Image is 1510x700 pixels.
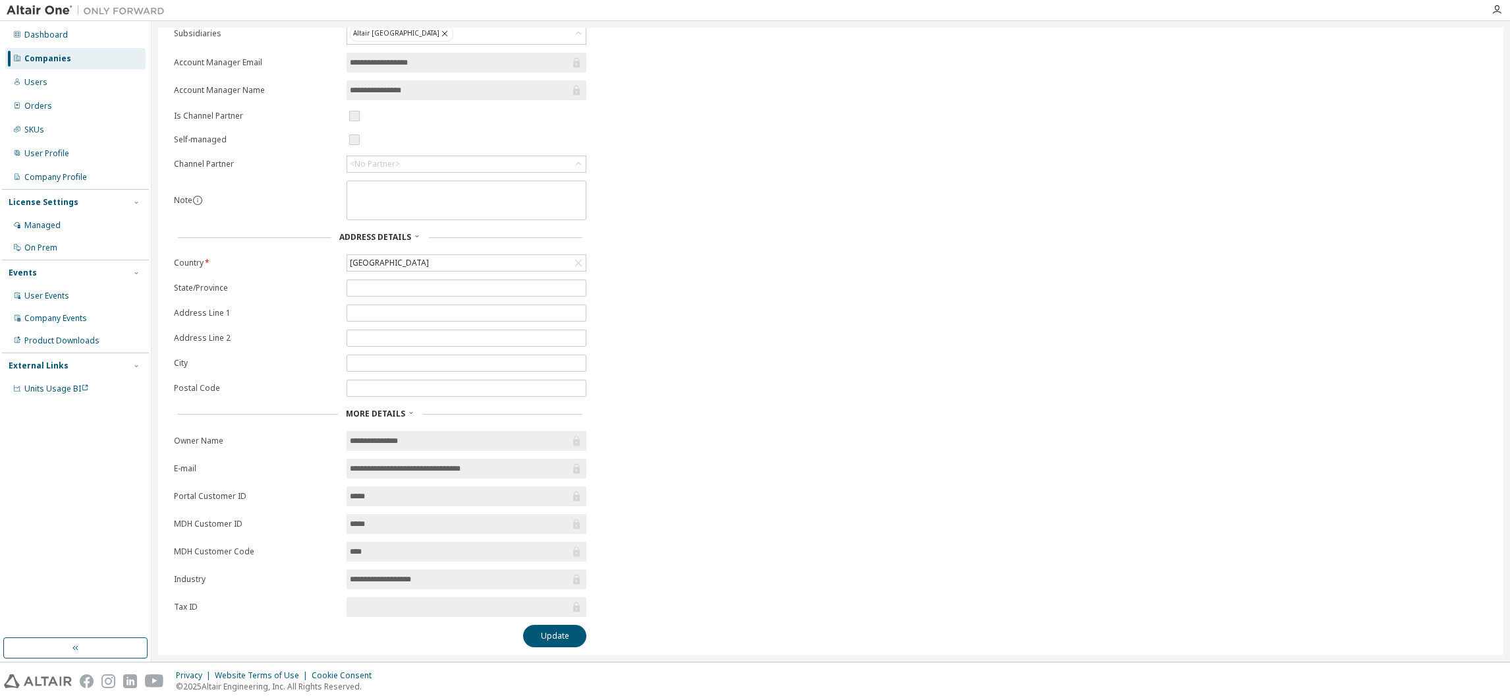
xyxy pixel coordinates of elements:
[24,148,69,159] div: User Profile
[24,125,44,135] div: SKUs
[9,361,69,371] div: External Links
[24,30,68,40] div: Dashboard
[174,283,339,293] label: State/Province
[174,491,339,502] label: Portal Customer ID
[192,195,203,206] button: information
[7,4,171,17] img: Altair One
[174,194,192,206] label: Note
[215,670,312,681] div: Website Terms of Use
[174,358,339,368] label: City
[24,291,69,301] div: User Events
[174,602,339,612] label: Tax ID
[80,674,94,688] img: facebook.svg
[24,383,89,394] span: Units Usage BI
[4,674,72,688] img: altair_logo.svg
[145,674,164,688] img: youtube.svg
[174,308,339,318] label: Address Line 1
[24,101,52,111] div: Orders
[174,57,339,68] label: Account Manager Email
[174,436,339,446] label: Owner Name
[24,172,87,183] div: Company Profile
[174,159,339,169] label: Channel Partner
[24,335,99,346] div: Product Downloads
[24,243,57,253] div: On Prem
[24,77,47,88] div: Users
[24,53,71,64] div: Companies
[174,111,339,121] label: Is Channel Partner
[176,670,215,681] div: Privacy
[174,574,339,585] label: Industry
[176,681,379,692] p: © 2025 Altair Engineering, Inc. All Rights Reserved.
[174,519,339,529] label: MDH Customer ID
[174,85,339,96] label: Account Manager Name
[350,159,400,169] div: <No Partner>
[9,197,78,208] div: License Settings
[174,463,339,474] label: E-mail
[339,231,411,243] span: Address Details
[174,134,339,145] label: Self-managed
[174,546,339,557] label: MDH Customer Code
[174,28,339,39] label: Subsidiaries
[174,258,339,268] label: Country
[347,23,586,44] div: Altair [GEOGRAPHIC_DATA]
[174,383,339,394] label: Postal Code
[347,255,586,271] div: [GEOGRAPHIC_DATA]
[9,268,37,278] div: Events
[24,220,61,231] div: Managed
[123,674,137,688] img: linkedin.svg
[347,156,586,172] div: <No Partner>
[174,333,339,343] label: Address Line 2
[346,408,405,419] span: More Details
[101,674,115,688] img: instagram.svg
[350,26,453,42] div: Altair [GEOGRAPHIC_DATA]
[312,670,379,681] div: Cookie Consent
[24,313,87,324] div: Company Events
[348,256,431,270] div: [GEOGRAPHIC_DATA]
[523,625,586,647] button: Update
